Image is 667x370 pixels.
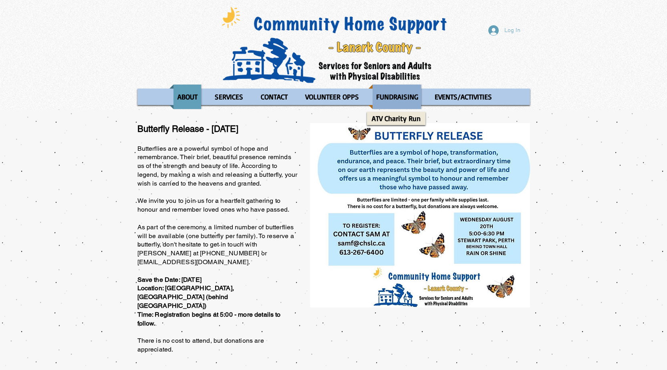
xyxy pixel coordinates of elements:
a: FUNDRAISING [369,85,425,109]
p: CONTACT [257,85,291,109]
p: VOLUNTEER OPPS [302,85,363,109]
a: ABOUT [169,85,205,109]
a: ATV Charity Run [367,112,425,125]
a: EVENTS/ACTIVITIES [427,85,500,109]
a: CONTACT [253,85,296,109]
span: Save the Date: [DATE] Location: [GEOGRAPHIC_DATA], [GEOGRAPHIC_DATA] (behind [GEOGRAPHIC_DATA]) T... [137,276,281,327]
a: VOLUNTEER OPPS [298,85,367,109]
span: Butterfly Release - [DATE] [137,124,238,134]
button: Log In [483,23,526,38]
span: Butterflies are a powerful symbol of hope and remembrance. Their brief, beautiful presence remind... [137,145,298,353]
p: SERVICES [211,85,247,109]
p: FUNDRAISING [373,85,422,109]
p: EVENTS/ACTIVITIES [431,85,496,109]
p: ABOUT [174,85,201,109]
img: butterfly_release_2025.jpg [310,123,530,307]
p: ATV Charity Run [368,112,424,125]
nav: Site [137,85,530,109]
a: SERVICES [207,85,251,109]
span: Log In [502,26,523,35]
